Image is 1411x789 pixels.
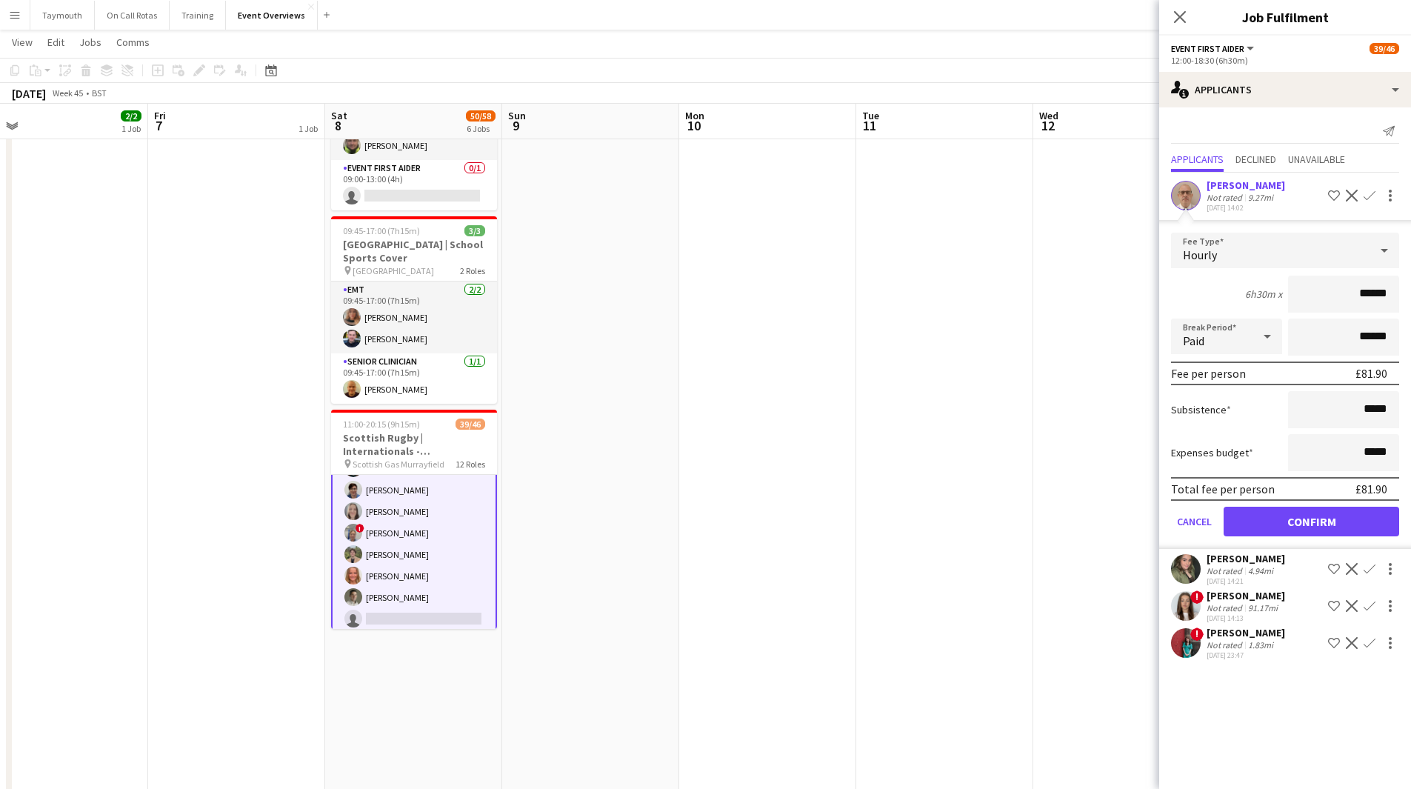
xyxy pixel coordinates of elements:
[1190,627,1204,641] span: !
[331,431,497,458] h3: Scottish Rugby | Internationals - [GEOGRAPHIC_DATA] v [GEOGRAPHIC_DATA]
[331,410,497,629] app-job-card: 11:00-20:15 (9h15m)39/46Scottish Rugby | Internationals - [GEOGRAPHIC_DATA] v [GEOGRAPHIC_DATA] S...
[1183,333,1204,348] span: Paid
[1171,43,1256,54] button: Event First Aider
[353,459,444,470] span: Scottish Gas Murrayfield
[460,265,485,276] span: 2 Roles
[456,459,485,470] span: 12 Roles
[12,86,46,101] div: [DATE]
[30,1,95,30] button: Taymouth
[1207,613,1285,623] div: [DATE] 14:13
[343,419,420,430] span: 11:00-20:15 (9h15m)
[1171,446,1253,459] label: Expenses budget
[6,33,39,52] a: View
[41,33,70,52] a: Edit
[331,388,497,635] app-card-role: 12:00-18:30 (6h30m)[PERSON_NAME][PERSON_NAME][PERSON_NAME][PERSON_NAME][PERSON_NAME]![PERSON_NAME...
[1171,403,1231,416] label: Subsistence
[226,1,318,30] button: Event Overviews
[683,117,704,134] span: 10
[1039,109,1058,122] span: Wed
[1245,639,1276,650] div: 1.83mi
[121,123,141,134] div: 1 Job
[152,117,166,134] span: 7
[331,282,497,353] app-card-role: EMT2/209:45-17:00 (7h15m)[PERSON_NAME][PERSON_NAME]
[1245,192,1276,203] div: 9.27mi
[298,123,318,134] div: 1 Job
[508,109,526,122] span: Sun
[47,36,64,49] span: Edit
[862,109,879,122] span: Tue
[467,123,495,134] div: 6 Jobs
[1207,552,1285,565] div: [PERSON_NAME]
[1235,154,1276,164] span: Declined
[1207,589,1285,602] div: [PERSON_NAME]
[1171,154,1224,164] span: Applicants
[154,109,166,122] span: Fri
[49,87,86,99] span: Week 45
[1207,626,1285,639] div: [PERSON_NAME]
[1171,55,1399,66] div: 12:00-18:30 (6h30m)
[331,238,497,264] h3: [GEOGRAPHIC_DATA] | School Sports Cover
[1245,602,1281,613] div: 91.17mi
[1370,43,1399,54] span: 39/46
[331,160,497,210] app-card-role: Event First Aider0/109:00-13:00 (4h)
[1207,192,1245,203] div: Not rated
[116,36,150,49] span: Comms
[1171,507,1218,536] button: Cancel
[73,33,107,52] a: Jobs
[1207,203,1285,213] div: [DATE] 14:02
[466,110,496,121] span: 50/58
[12,36,33,49] span: View
[79,36,101,49] span: Jobs
[1207,602,1245,613] div: Not rated
[1288,154,1345,164] span: Unavailable
[1171,43,1244,54] span: Event First Aider
[353,265,434,276] span: [GEOGRAPHIC_DATA]
[1245,287,1282,301] div: 6h30m x
[506,117,526,134] span: 9
[1355,482,1387,496] div: £81.90
[1159,72,1411,107] div: Applicants
[1207,179,1285,192] div: [PERSON_NAME]
[110,33,156,52] a: Comms
[1207,639,1245,650] div: Not rated
[1171,482,1275,496] div: Total fee per person
[1207,650,1285,660] div: [DATE] 23:47
[1171,366,1246,381] div: Fee per person
[1183,247,1217,262] span: Hourly
[1207,565,1245,576] div: Not rated
[170,1,226,30] button: Training
[1207,576,1285,586] div: [DATE] 14:21
[1224,507,1399,536] button: Confirm
[331,109,347,122] span: Sat
[95,1,170,30] button: On Call Rotas
[331,353,497,404] app-card-role: Senior Clinician1/109:45-17:00 (7h15m)[PERSON_NAME]
[860,117,879,134] span: 11
[356,524,364,533] span: !
[456,419,485,430] span: 39/46
[464,225,485,236] span: 3/3
[685,109,704,122] span: Mon
[121,110,141,121] span: 2/2
[1159,7,1411,27] h3: Job Fulfilment
[1355,366,1387,381] div: £81.90
[92,87,107,99] div: BST
[329,117,347,134] span: 8
[343,225,420,236] span: 09:45-17:00 (7h15m)
[1190,590,1204,604] span: !
[331,216,497,404] app-job-card: 09:45-17:00 (7h15m)3/3[GEOGRAPHIC_DATA] | School Sports Cover [GEOGRAPHIC_DATA]2 RolesEMT2/209:45...
[1245,565,1276,576] div: 4.94mi
[1037,117,1058,134] span: 12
